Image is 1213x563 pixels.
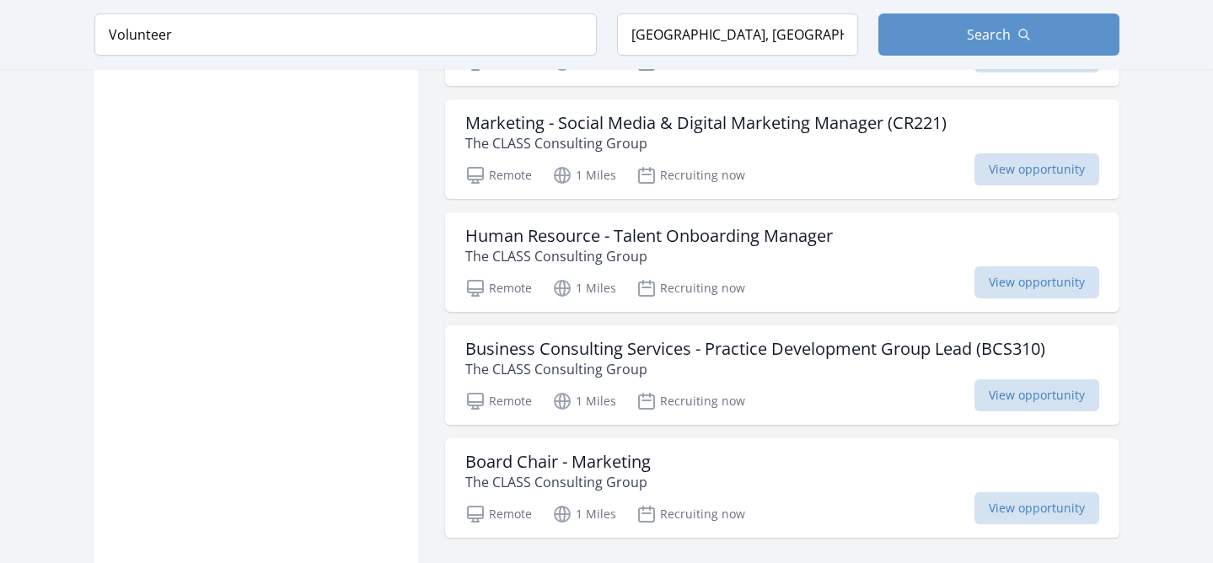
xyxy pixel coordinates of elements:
[552,391,616,411] p: 1 Miles
[94,13,597,56] input: Keyword
[465,391,532,411] p: Remote
[974,266,1099,298] span: View opportunity
[445,99,1119,199] a: Marketing - Social Media & Digital Marketing Manager (CR221) The CLASS Consulting Group Remote 1 ...
[445,212,1119,312] a: Human Resource - Talent Onboarding Manager The CLASS Consulting Group Remote 1 Miles Recruiting n...
[636,278,745,298] p: Recruiting now
[465,472,651,492] p: The CLASS Consulting Group
[465,246,833,266] p: The CLASS Consulting Group
[465,504,532,524] p: Remote
[445,325,1119,425] a: Business Consulting Services - Practice Development Group Lead (BCS310) The CLASS Consulting Grou...
[465,165,532,185] p: Remote
[974,379,1099,411] span: View opportunity
[465,452,651,472] h3: Board Chair - Marketing
[465,359,1045,379] p: The CLASS Consulting Group
[636,504,745,524] p: Recruiting now
[465,133,947,153] p: The CLASS Consulting Group
[465,113,947,133] h3: Marketing - Social Media & Digital Marketing Manager (CR221)
[878,13,1119,56] button: Search
[552,504,616,524] p: 1 Miles
[465,278,532,298] p: Remote
[967,24,1011,45] span: Search
[552,278,616,298] p: 1 Miles
[974,153,1099,185] span: View opportunity
[465,226,833,246] h3: Human Resource - Talent Onboarding Manager
[974,492,1099,524] span: View opportunity
[636,391,745,411] p: Recruiting now
[445,438,1119,538] a: Board Chair - Marketing The CLASS Consulting Group Remote 1 Miles Recruiting now View opportunity
[617,13,858,56] input: Location
[552,165,616,185] p: 1 Miles
[636,165,745,185] p: Recruiting now
[465,339,1045,359] h3: Business Consulting Services - Practice Development Group Lead (BCS310)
